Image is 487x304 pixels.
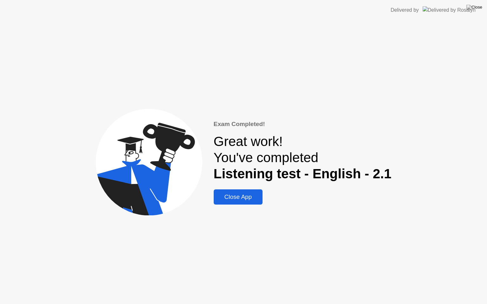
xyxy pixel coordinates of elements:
button: Close App [214,189,263,205]
b: Listening test - English - 2.1 [214,166,392,181]
img: Close [466,5,482,10]
img: Delivered by Rosalyn [423,6,476,14]
div: Exam Completed! [214,120,392,129]
div: Great work! You've completed [214,134,392,182]
div: Close App [216,193,261,200]
div: Delivered by [391,6,419,14]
